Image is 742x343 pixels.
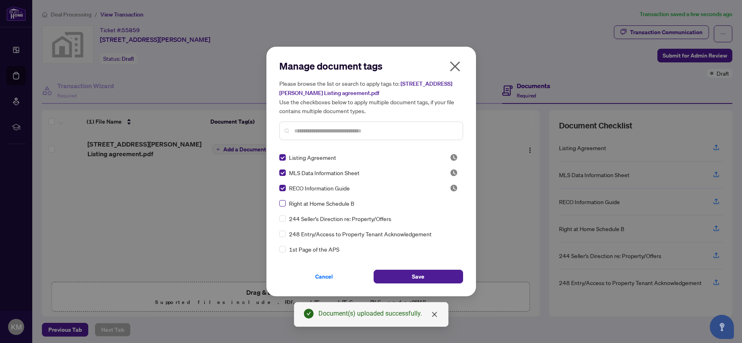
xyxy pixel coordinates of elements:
[374,270,463,283] button: Save
[315,270,333,283] span: Cancel
[289,199,354,208] span: Right at Home Schedule B
[279,79,463,115] h5: Please browse the list or search to apply tags to: Use the checkboxes below to apply multiple doc...
[449,60,461,73] span: close
[289,214,391,223] span: 244 Seller’s Direction re: Property/Offers
[450,169,458,177] span: Pending Review
[431,311,438,318] span: close
[318,309,439,318] div: Document(s) uploaded successfully.
[450,153,458,161] img: status
[412,270,424,283] span: Save
[450,153,458,161] span: Pending Review
[289,229,432,238] span: 248 Entry/Access to Property Tenant Acknowledgement
[279,270,369,283] button: Cancel
[450,169,458,177] img: status
[710,315,734,339] button: Open asap
[450,184,458,192] img: status
[289,153,336,162] span: Listing Agreement
[279,60,463,72] h2: Manage document tags
[289,184,350,192] span: RECO Information Guide
[289,168,360,177] span: MLS Data Information Sheet
[304,309,314,318] span: check-circle
[430,310,439,319] a: Close
[450,184,458,192] span: Pending Review
[289,245,339,254] span: 1st Page of the APS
